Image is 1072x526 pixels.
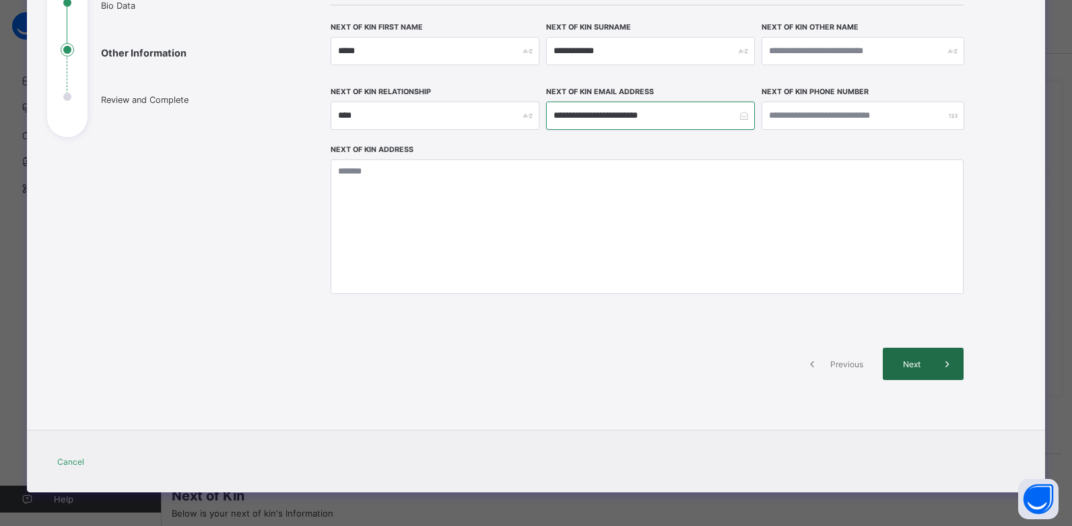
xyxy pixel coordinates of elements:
span: Cancel [57,457,84,467]
button: Open asap [1018,479,1059,519]
label: Next of Kin First Name [331,23,423,32]
label: Next of Kin Relationship [331,87,431,96]
span: Next [893,359,931,369]
label: Next of Kin Address [331,145,413,154]
span: Previous [828,359,865,369]
label: Next of Kin Surname [546,23,631,32]
label: Next of Kin Email Address [546,87,654,96]
label: Next of Kin Phone Number [762,87,869,96]
label: Next of Kin Other Name [762,23,859,32]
